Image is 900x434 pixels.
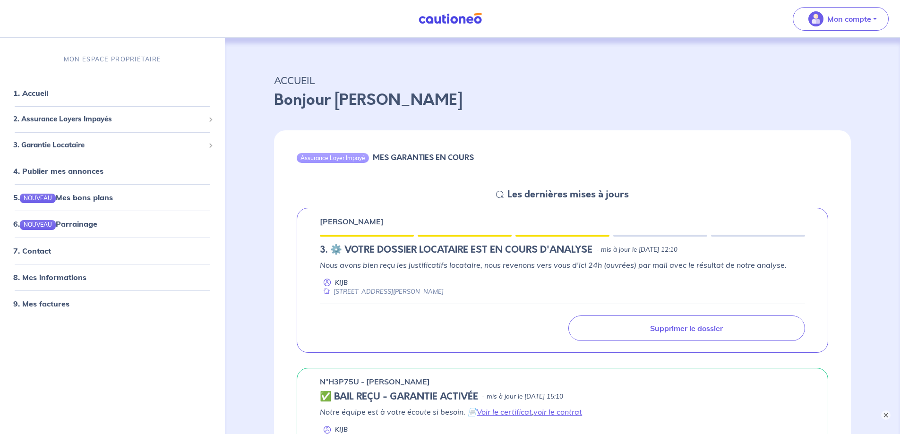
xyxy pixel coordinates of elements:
[4,110,221,128] div: 2. Assurance Loyers Impayés
[808,11,823,26] img: illu_account_valid_menu.svg
[4,84,221,102] div: 1. Accueil
[415,13,486,25] img: Cautioneo
[320,376,430,387] p: n°H3P75U - [PERSON_NAME]
[297,153,369,162] div: Assurance Loyer Impayé
[13,272,86,281] a: 8. Mes informations
[13,193,113,202] a: 5.NOUVEAUMes bons plans
[4,136,221,154] div: 3. Garantie Locataire
[881,410,891,420] button: ×
[650,323,723,333] p: Supprimer le dossier
[274,72,851,89] p: ACCUEIL
[4,188,221,207] div: 5.NOUVEAUMes bons plans
[13,88,48,98] a: 1. Accueil
[4,162,221,180] div: 4. Publier mes annonces
[482,392,563,401] p: - mis à jour le [DATE] 15:10
[320,391,805,402] div: state: CONTRACT-VALIDATED, Context: MORE-THAN-6-MONTHS,MAYBE-CERTIFICATE,ALONE,LESSOR-DOCUMENTS
[793,7,889,31] button: illu_account_valid_menu.svgMon compte
[274,89,851,111] p: Bonjour [PERSON_NAME]
[64,55,161,64] p: MON ESPACE PROPRIÉTAIRE
[320,244,805,255] div: state: DOCUMENTS-TO-EVALUATE, Context: NEW,CHOOSE-CERTIFICATE,ALONE,LESSOR-DOCUMENTS
[320,259,805,271] p: Nous avons bien reçu les justificatifs locataire, nous revenons vers vous d'ici 24h (ouvrées) par...
[13,298,69,308] a: 9. Mes factures
[827,13,871,25] p: Mon compte
[13,114,205,125] span: 2. Assurance Loyers Impayés
[13,246,51,255] a: 7. Contact
[320,391,478,402] h5: ✅ BAIL REÇU - GARANTIE ACTIVÉE
[568,315,805,341] a: Supprimer le dossier
[596,245,677,255] p: - mis à jour le [DATE] 12:10
[4,294,221,313] div: 9. Mes factures
[373,153,474,162] h6: MES GARANTIES EN COURS
[335,278,348,287] p: KIJB
[13,140,205,151] span: 3. Garantie Locataire
[320,287,444,296] div: [STREET_ADDRESS][PERSON_NAME]
[507,189,629,200] h5: Les dernières mises à jours
[13,166,103,176] a: 4. Publier mes annonces
[320,244,592,255] h5: 3.︎ ⚙️ VOTRE DOSSIER LOCATAIRE EST EN COURS D'ANALYSE
[4,267,221,286] div: 8. Mes informations
[4,214,221,233] div: 6.NOUVEAUParrainage
[320,216,384,227] p: [PERSON_NAME]
[4,241,221,260] div: 7. Contact
[13,219,97,229] a: 6.NOUVEAUParrainage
